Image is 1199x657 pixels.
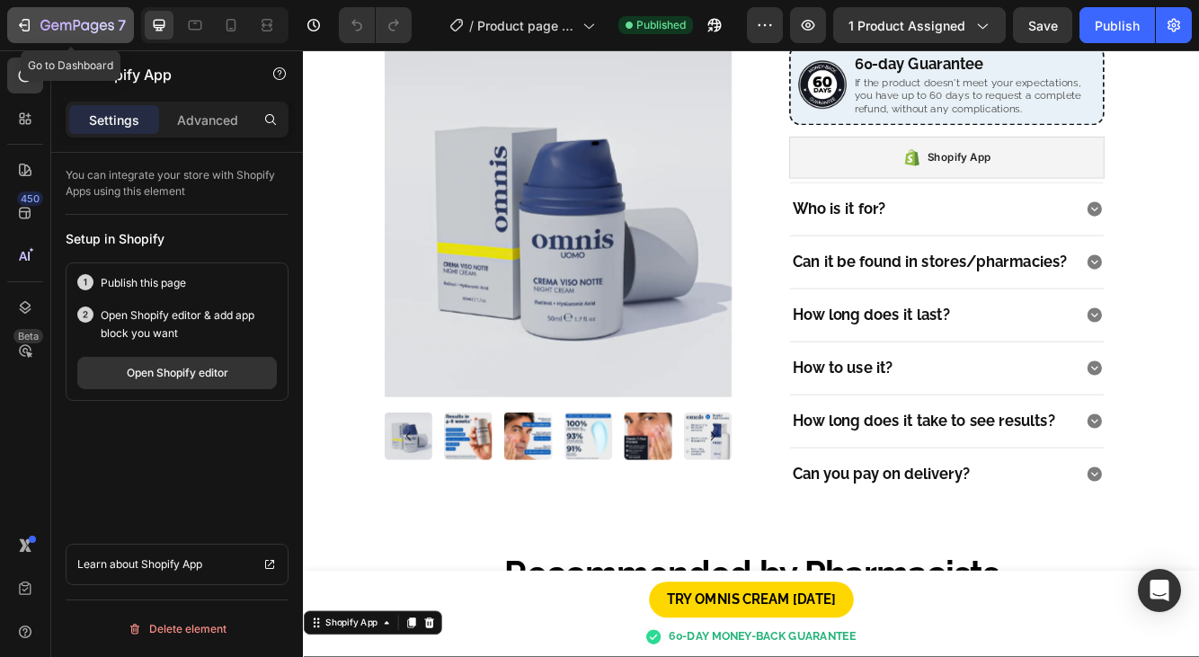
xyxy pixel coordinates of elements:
div: Open Shopify editor [127,365,228,381]
span: Product page night cream [477,16,575,35]
p: Who is it for? [588,177,700,206]
img: gempages_577442117282956003-8396a127-da90-4a3b-8488-86e449f996a8.webp [595,13,653,71]
p: Shopify App [141,555,202,573]
div: Open Intercom Messenger [1138,569,1181,612]
button: Delete element [66,615,289,644]
p: How long does it last? [588,305,777,333]
span: Published [636,17,686,33]
div: Delete element [128,618,226,640]
div: 450 [17,191,43,206]
p: How long does it take to see results? [588,432,904,461]
span: / [469,16,474,35]
img: gempages_577442117282956003-3a981c94-5e6d-4d43-a925-03586dfb6288.webp [457,436,515,493]
p: Open Shopify editor & add app block you want [101,306,277,342]
p: You can integrate your store with Shopify Apps using this element [66,167,289,200]
div: Undo/Redo [339,7,412,43]
span: 1 product assigned [848,16,965,35]
button: Open Shopify editor [77,357,277,389]
p: Can it be found in stores/pharmacies? [588,241,919,270]
a: Learn about Shopify App [66,544,289,585]
h2: 60-day Guarantee [661,4,953,31]
p: Advanced [177,111,238,129]
img: gempages_577442117282956003-96e931d2-00b9-445f-897a-32419c354fbc.webp [386,436,443,493]
p: If the product doesn't meet your expectations, you have up to 60 days to request a complete refun... [662,32,951,77]
div: Shopify App [750,119,827,140]
div: Beta [13,329,43,343]
p: Settings [89,111,139,129]
p: 7 [118,14,126,36]
button: 7 [7,7,134,43]
button: 1 product assigned [833,7,1006,43]
p: Learn about [77,555,138,573]
p: Can you pay on delivery? [588,496,802,525]
p: Publish this page [101,274,186,292]
iframe: Design area [303,50,1199,657]
p: Shopify App [87,64,240,85]
p: How to use it? [588,368,709,397]
span: Save [1028,18,1058,33]
img: gempages_577442117282956003-c2274e3d-0e93-42d6-b67e-dec41b63aac4.webp [314,436,371,493]
button: Save [1013,7,1072,43]
button: Publish [1079,7,1155,43]
div: Setup in Shopify [66,229,289,248]
div: Publish [1095,16,1140,35]
button: Carousel Next Arrow [478,450,507,479]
